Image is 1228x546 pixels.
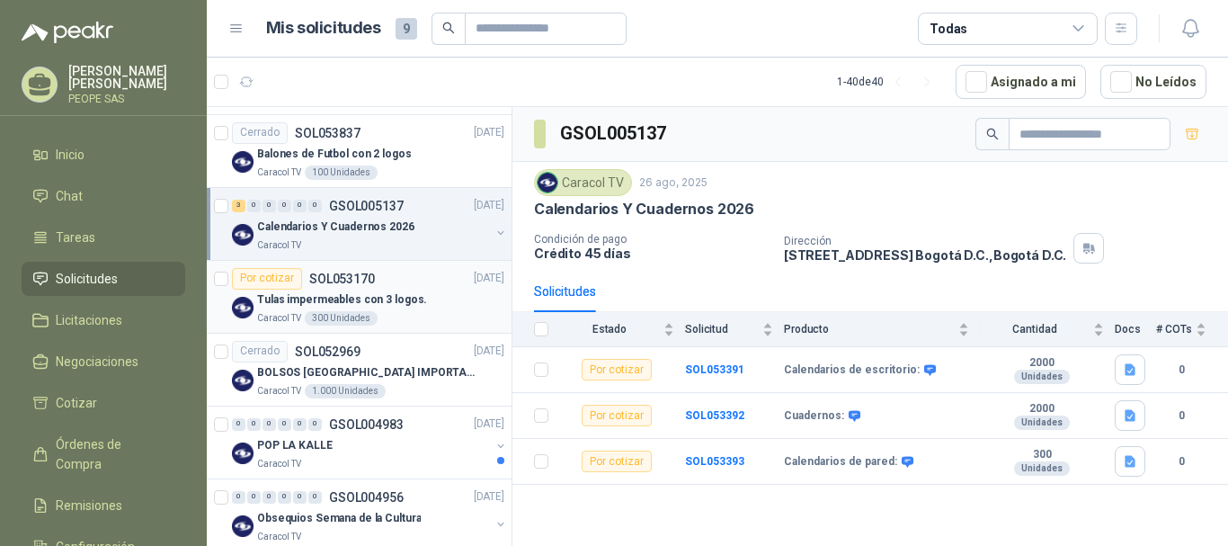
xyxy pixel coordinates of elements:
[257,291,427,309] p: Tulas impermeables con 3 logos.
[685,312,784,347] th: Solicitud
[474,488,504,506] p: [DATE]
[56,145,85,165] span: Inicio
[685,323,759,336] span: Solicitud
[232,487,508,544] a: 0 0 0 0 0 0 GSOL004956[DATE] Company LogoObsequios Semana de la CulturaCaracol TV
[68,65,185,90] p: [PERSON_NAME] [PERSON_NAME]
[582,405,652,426] div: Por cotizar
[986,128,999,140] span: search
[442,22,455,34] span: search
[980,356,1104,371] b: 2000
[1156,453,1206,470] b: 0
[247,491,261,504] div: 0
[685,455,744,468] a: SOL053393
[232,200,245,212] div: 3
[257,219,414,236] p: Calendarios Y Cuadernos 2026
[56,393,97,413] span: Cotizar
[232,491,245,504] div: 0
[1156,362,1206,379] b: 0
[559,323,660,336] span: Estado
[1100,65,1206,99] button: No Leídos
[56,434,168,474] span: Órdenes de Compra
[534,246,770,261] p: Crédito 45 días
[232,414,508,471] a: 0 0 0 0 0 0 GSOL004983[DATE] Company LogoPOP LA KALLECaracol TV
[1115,312,1156,347] th: Docs
[305,311,378,326] div: 300 Unidades
[685,409,744,422] b: SOL053392
[559,312,685,347] th: Estado
[538,173,557,192] img: Company Logo
[232,341,288,363] div: Cerrado
[232,418,245,431] div: 0
[474,270,504,287] p: [DATE]
[837,67,941,96] div: 1 - 40 de 40
[784,247,1066,263] p: [STREET_ADDRESS] Bogotá D.C. , Bogotá D.C.
[980,402,1104,416] b: 2000
[257,530,301,544] p: Caracol TV
[930,19,967,39] div: Todas
[56,186,83,206] span: Chat
[582,359,652,380] div: Por cotizar
[784,409,844,424] b: Cuadernos:
[263,200,276,212] div: 0
[784,323,955,336] span: Producto
[293,418,307,431] div: 0
[534,200,754,219] p: Calendarios Y Cuadernos 2026
[56,496,122,515] span: Remisiones
[22,262,185,296] a: Solicitudes
[582,451,652,472] div: Por cotizar
[257,146,412,163] p: Balones de Futbol con 2 logos
[639,175,707,192] p: 26 ago, 2025
[257,437,333,454] p: POP LA KALLE
[22,22,113,43] img: Logo peakr
[534,233,770,246] p: Condición de pago
[207,261,512,334] a: Por cotizarSOL053170[DATE] Company LogoTulas impermeables con 3 logos.Caracol TV300 Unidades
[257,510,421,527] p: Obsequios Semana de la Cultura
[247,418,261,431] div: 0
[232,224,254,246] img: Company Logo
[308,418,322,431] div: 0
[22,345,185,379] a: Negociaciones
[784,455,897,470] b: Calendarios de pared:
[56,228,95,247] span: Tareas
[257,238,301,253] p: Caracol TV
[22,138,185,172] a: Inicio
[980,312,1115,347] th: Cantidad
[396,18,417,40] span: 9
[232,122,288,144] div: Cerrado
[956,65,1086,99] button: Asignado a mi
[474,124,504,141] p: [DATE]
[266,15,381,41] h1: Mis solicitudes
[1014,461,1070,476] div: Unidades
[56,310,122,330] span: Licitaciones
[207,334,512,407] a: CerradoSOL052969[DATE] Company LogoBOLSOS [GEOGRAPHIC_DATA] IMPORTADO [GEOGRAPHIC_DATA]-397-1Cara...
[56,352,138,371] span: Negociaciones
[560,120,669,148] h3: GSOL005137
[329,418,404,431] p: GSOL004983
[257,384,301,398] p: Caracol TV
[257,364,481,381] p: BOLSOS [GEOGRAPHIC_DATA] IMPORTADO [GEOGRAPHIC_DATA]-397-1
[232,515,254,537] img: Company Logo
[68,94,185,104] p: PEOPE SAS
[534,282,596,301] div: Solicitudes
[232,297,254,318] img: Company Logo
[22,303,185,337] a: Licitaciones
[278,491,291,504] div: 0
[278,418,291,431] div: 0
[784,312,980,347] th: Producto
[232,151,254,173] img: Company Logo
[247,200,261,212] div: 0
[278,200,291,212] div: 0
[56,269,118,289] span: Solicitudes
[1156,312,1228,347] th: # COTs
[232,443,254,464] img: Company Logo
[534,169,632,196] div: Caracol TV
[1014,416,1070,430] div: Unidades
[474,197,504,214] p: [DATE]
[329,200,404,212] p: GSOL005137
[295,345,360,358] p: SOL052969
[293,200,307,212] div: 0
[685,363,744,376] a: SOL053391
[257,311,301,326] p: Caracol TV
